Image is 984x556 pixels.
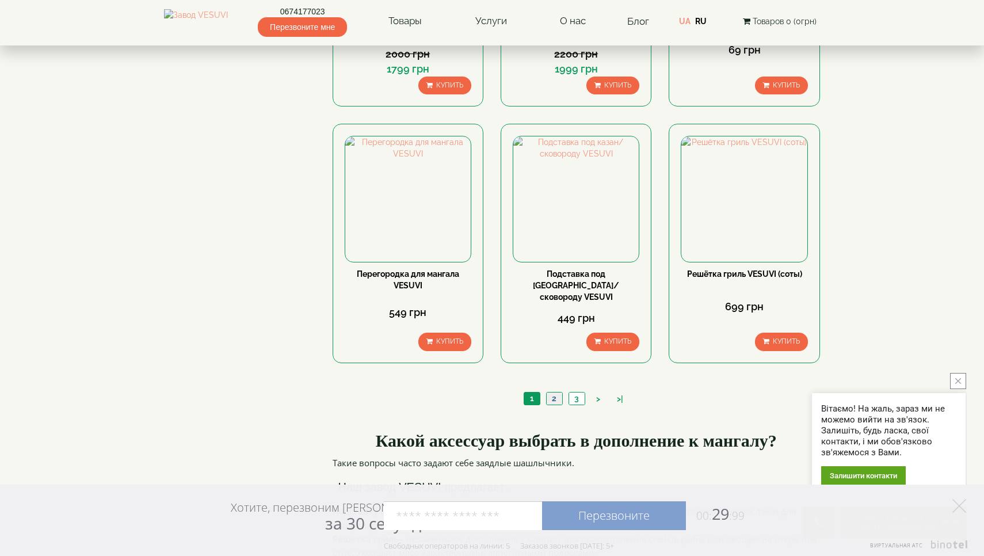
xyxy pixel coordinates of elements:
[586,333,639,351] button: Купить
[464,8,518,35] a: Услуги
[729,508,745,523] span: :99
[333,456,821,470] p: Такие вопросы часто задают себе заядлые шашлычники.
[164,9,228,33] img: Завод VESUVI
[679,17,691,26] a: UA
[418,77,471,94] button: Купить
[821,466,906,485] div: Залишити контакти
[863,540,970,556] a: Виртуальная АТС
[345,62,471,77] div: 1799 грн
[513,136,639,262] img: Подставка под казан/сковороду VESUVI
[345,136,471,262] img: Перегородка для мангала VESUVI
[755,333,808,351] button: Купить
[753,17,817,26] span: Товаров 0 (0грн)
[258,17,347,37] span: Перезвоните мне
[586,77,639,94] button: Купить
[513,62,639,77] div: 1999 грн
[384,541,614,550] div: Свободных операторов на линии: 5 Заказов звонков [DATE]: 5+
[755,77,808,94] button: Купить
[569,393,585,405] a: 3
[345,47,471,62] div: 2000 грн
[377,8,433,35] a: Товары
[695,17,707,26] a: RU
[548,8,597,35] a: О нас
[604,337,631,345] span: Купить
[418,333,471,351] button: Купить
[338,475,815,498] h3: Наш завод VESUVI предлагает:
[258,6,347,17] a: 0674177023
[739,15,820,28] button: Товаров 0 (0грн)
[627,16,649,27] a: Блог
[681,299,807,314] div: 699 грн
[590,393,606,405] a: >
[870,542,923,549] span: Виртуальная АТС
[686,503,745,524] span: 29
[681,43,807,58] div: 69 грн
[681,136,807,262] img: Решётка гриль VESUVI (соты)
[773,81,800,89] span: Купить
[357,269,459,290] a: Перегородка для мангала VESUVI
[611,393,629,405] a: >|
[604,81,631,89] span: Купить
[530,394,534,403] span: 1
[513,311,639,326] div: 449 грн
[542,501,686,530] a: Перезвоните
[696,508,712,523] span: 00:
[436,81,463,89] span: Купить
[533,269,619,302] a: Подставка под [GEOGRAPHIC_DATA]/сковороду VESUVI
[773,337,800,345] span: Купить
[950,373,966,389] button: close button
[513,47,639,62] div: 2200 грн
[333,431,821,450] h2: Какой аксессуар выбрать в дополнение к мангалу?
[436,337,463,345] span: Купить
[345,305,471,320] div: 549 грн
[687,269,802,279] a: Решётка гриль VESUVI (соты)
[231,500,428,532] div: Хотите, перезвоним [PERSON_NAME]
[821,403,956,458] div: Вітаємо! На жаль, зараз ми не можемо вийти на зв'язок. Залишіть, будь ласка, свої контакти, і ми ...
[325,512,428,534] span: за 30 секунд?
[546,393,562,405] a: 2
